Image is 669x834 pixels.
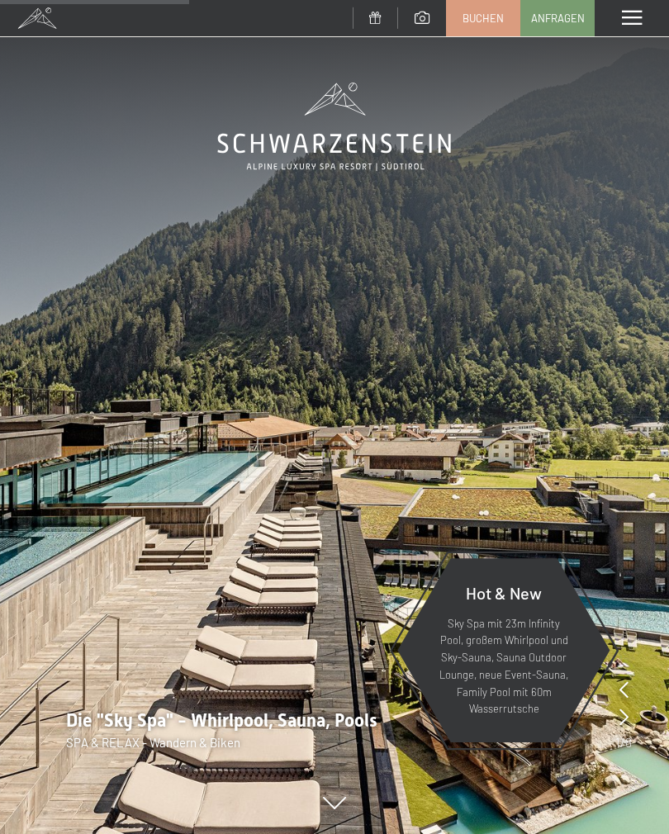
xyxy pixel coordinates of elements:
[396,557,611,743] a: Hot & New Sky Spa mit 23m Infinity Pool, großem Whirlpool und Sky-Sauna, Sauna Outdoor Lounge, ne...
[66,710,377,731] span: Die "Sky Spa" - Whirlpool, Sauna, Pools
[531,11,585,26] span: Anfragen
[463,11,504,26] span: Buchen
[625,733,632,751] span: 8
[615,733,620,751] span: 1
[620,733,625,751] span: /
[466,583,542,603] span: Hot & New
[447,1,520,36] a: Buchen
[521,1,594,36] a: Anfragen
[66,735,240,750] span: SPA & RELAX - Wandern & Biken
[438,615,570,718] p: Sky Spa mit 23m Infinity Pool, großem Whirlpool und Sky-Sauna, Sauna Outdoor Lounge, neue Event-S...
